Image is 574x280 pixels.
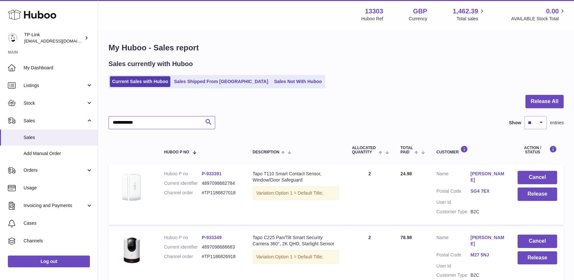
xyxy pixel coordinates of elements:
[109,43,564,53] h1: My Huboo - Sales report
[202,235,222,240] a: P-933349
[436,272,470,278] dt: Customer Type
[275,190,323,196] span: Option 1 = Default Title;
[470,171,504,183] a: [PERSON_NAME]
[400,171,412,176] span: 24.98
[517,235,557,248] button: Cancel
[164,235,202,241] dt: Huboo P no
[546,7,559,16] span: 0.00
[24,167,86,173] span: Orders
[436,252,470,260] dt: Postal Code
[470,188,504,194] a: SG4 7EX
[275,254,323,259] span: Option 1 = Default Title;
[24,185,93,191] span: Usage
[517,251,557,265] button: Release
[517,146,557,154] div: Action / Status
[413,7,427,16] strong: GBP
[24,150,93,157] span: Add Manual Order
[525,95,564,108] button: Release All
[24,238,93,244] span: Channels
[253,150,279,154] span: Description
[202,171,222,176] a: P-933391
[24,32,83,44] div: TP-Link
[202,180,239,186] dd: 4897098682784
[470,272,504,278] dd: B2C
[115,235,148,267] img: Tapo-C225.jpg
[550,120,564,126] span: entries
[436,171,470,185] dt: Name
[164,190,202,196] dt: Channel order
[24,100,86,106] span: Stock
[456,16,485,22] span: Total sales
[436,209,470,215] dt: Customer Type
[409,16,427,22] div: Currency
[115,171,148,203] img: Tapo_T110_01_large_20220616080551y.jpg
[470,209,504,215] dd: B2C
[436,199,470,205] dt: User Id
[517,171,557,184] button: Cancel
[253,171,339,183] div: Tapo T110 Smart Contact Sensor, Window/Door Safeguard
[164,254,202,260] dt: Channel order
[365,7,383,16] strong: 13303
[453,7,478,16] span: 1,462.39
[110,76,170,87] a: Current Sales with Huboo
[202,254,239,260] dd: #TP1186826918
[436,188,470,196] dt: Postal Code
[202,190,239,196] dd: #TP1186827018
[436,235,470,249] dt: Name
[24,202,86,209] span: Invoicing and Payments
[24,220,93,226] span: Cases
[470,235,504,247] a: [PERSON_NAME]
[172,76,270,87] a: Sales Shipped From [GEOGRAPHIC_DATA]
[8,255,90,267] a: Log out
[352,146,377,154] span: ALLOCATED Quantity
[436,146,504,154] div: Customer
[436,263,470,269] dt: User Id
[24,118,86,124] span: Sales
[453,7,486,22] a: 1,462.39 Total sales
[400,146,413,154] span: Total paid
[109,60,193,68] h2: Sales currently with Huboo
[164,180,202,186] dt: Current identifier
[24,82,86,89] span: Listings
[272,76,324,87] a: Sales Not With Huboo
[253,235,339,247] div: Tapo C225 Pan/Tilt Smart Security Camera 360°, 2K QHD, Starlight Sensor
[24,65,93,71] span: My Dashboard
[24,134,93,141] span: Sales
[509,120,521,126] label: Show
[164,150,189,154] span: Huboo P no
[470,252,504,258] a: M27 5NJ
[511,16,566,22] span: AVAILABLE Stock Total
[24,38,96,44] span: [EMAIL_ADDRESS][DOMAIN_NAME]
[345,164,394,224] td: 2
[164,244,202,250] dt: Current identifier
[8,33,18,43] img: gaby.chen@tp-link.com
[202,244,239,250] dd: 4897098686683
[253,250,339,264] div: Variation:
[400,235,412,240] span: 78.98
[361,16,383,22] div: Huboo Ref
[517,187,557,201] button: Release
[511,7,566,22] a: 0.00 AVAILABLE Stock Total
[253,186,339,200] div: Variation:
[164,171,202,177] dt: Huboo P no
